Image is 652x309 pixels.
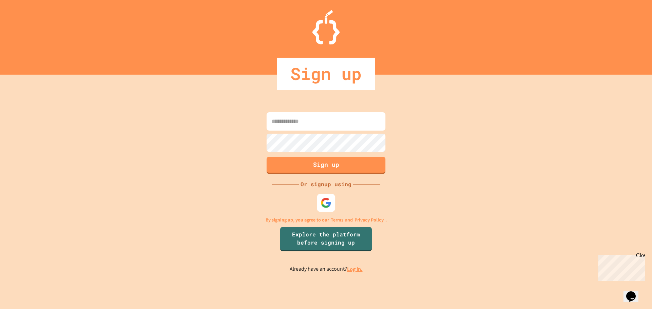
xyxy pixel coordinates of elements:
img: google-icon.svg [321,197,331,208]
div: Or signup using [299,180,353,188]
div: Sign up [277,58,375,90]
iframe: chat widget [596,252,645,281]
button: Sign up [267,157,385,174]
iframe: chat widget [623,282,645,302]
a: Explore the platform before signing up [280,227,372,251]
p: Already have an account? [290,265,363,273]
div: Chat with us now!Close [3,3,47,43]
a: Privacy Policy [355,216,384,224]
a: Terms [331,216,343,224]
img: Logo.svg [312,10,340,44]
p: By signing up, you agree to our and . [266,216,387,224]
a: Log in. [347,266,363,273]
